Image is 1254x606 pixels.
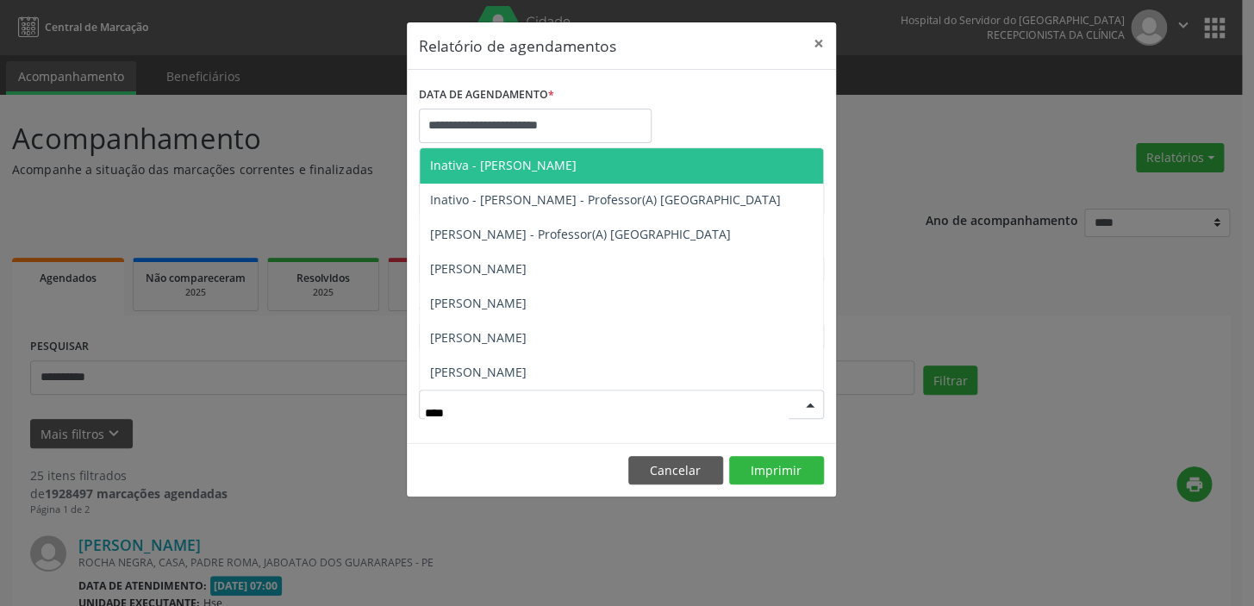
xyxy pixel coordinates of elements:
[430,191,781,208] span: Inativo - [PERSON_NAME] - Professor(A) [GEOGRAPHIC_DATA]
[430,329,527,346] span: [PERSON_NAME]
[430,157,577,173] span: Inativa - [PERSON_NAME]
[628,456,723,485] button: Cancelar
[802,22,836,65] button: Close
[430,364,527,380] span: [PERSON_NAME]
[419,82,554,109] label: DATA DE AGENDAMENTO
[430,226,731,242] span: [PERSON_NAME] - Professor(A) [GEOGRAPHIC_DATA]
[430,295,527,311] span: [PERSON_NAME]
[430,260,527,277] span: [PERSON_NAME]
[729,456,824,485] button: Imprimir
[419,34,616,57] h5: Relatório de agendamentos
